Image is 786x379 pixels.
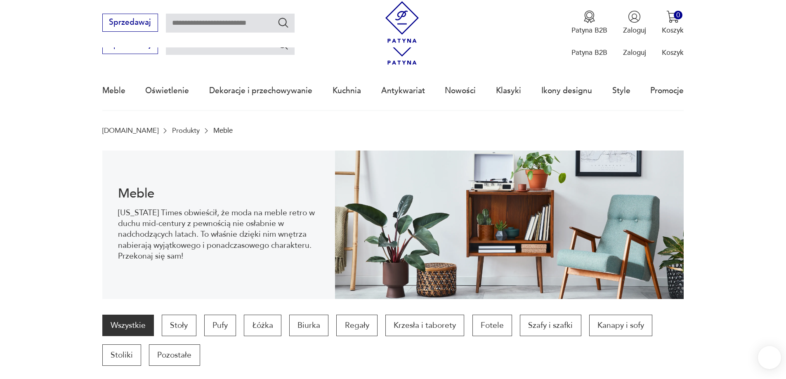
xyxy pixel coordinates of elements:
a: Style [612,72,630,110]
p: Zaloguj [623,26,646,35]
a: Pozostałe [149,344,200,366]
button: 0Koszyk [662,10,684,35]
a: Oświetlenie [145,72,189,110]
p: Patyna B2B [571,48,607,57]
a: Stoliki [102,344,141,366]
p: Zaloguj [623,48,646,57]
a: Sprzedawaj [102,20,158,26]
img: Patyna - sklep z meblami i dekoracjami vintage [381,1,423,43]
a: Ikona medaluPatyna B2B [571,10,607,35]
img: Ikona medalu [583,10,596,23]
button: Szukaj [277,16,289,28]
a: Nowości [445,72,476,110]
img: Meble [335,151,684,299]
p: Meble [213,127,233,134]
a: Łóżka [244,315,281,336]
a: Wszystkie [102,315,154,336]
a: Ikony designu [541,72,592,110]
button: Szukaj [277,39,289,51]
button: Zaloguj [623,10,646,35]
button: Patyna B2B [571,10,607,35]
a: Krzesła i taborety [385,315,464,336]
a: Kanapy i sofy [589,315,652,336]
a: Promocje [650,72,684,110]
a: Szafy i szafki [520,315,581,336]
a: Regały [336,315,377,336]
a: Fotele [472,315,512,336]
div: 0 [674,11,682,19]
a: Kuchnia [333,72,361,110]
a: Pufy [204,315,236,336]
img: Ikona koszyka [666,10,679,23]
h1: Meble [118,188,319,200]
p: Koszyk [662,48,684,57]
a: [DOMAIN_NAME] [102,127,158,134]
a: Klasyki [496,72,521,110]
button: Sprzedawaj [102,14,158,32]
a: Dekoracje i przechowywanie [209,72,312,110]
a: Stoły [162,315,196,336]
p: Koszyk [662,26,684,35]
a: Antykwariat [381,72,425,110]
a: Sprzedawaj [102,42,158,49]
p: [US_STATE] Times obwieścił, że moda na meble retro w duchu mid-century z pewnością nie osłabnie w... [118,207,319,262]
p: Patyna B2B [571,26,607,35]
a: Produkty [172,127,200,134]
a: Biurka [289,315,328,336]
iframe: Smartsupp widget button [758,346,781,369]
a: Meble [102,72,125,110]
img: Ikonka użytkownika [628,10,641,23]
